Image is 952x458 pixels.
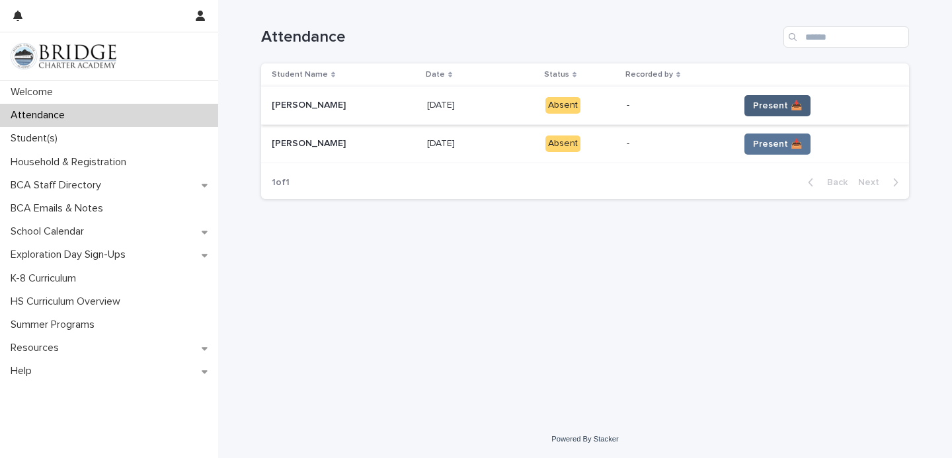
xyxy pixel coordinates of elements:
button: Next [853,176,909,188]
span: Present 📥 [753,99,802,112]
span: Next [858,178,887,187]
img: V1C1m3IdTEidaUdm9Hs0 [11,43,116,69]
p: [DATE] [427,135,457,149]
p: 1 of 1 [261,167,300,199]
p: Student Name [272,67,328,82]
p: [PERSON_NAME] [272,97,348,111]
p: Attendance [5,109,75,122]
h1: Attendance [261,28,778,47]
div: Absent [545,135,580,152]
p: [PERSON_NAME] [272,135,348,149]
p: K-8 Curriculum [5,272,87,285]
tr: [PERSON_NAME][PERSON_NAME] [DATE][DATE] Absent-Present 📥 [261,87,909,125]
tr: [PERSON_NAME][PERSON_NAME] [DATE][DATE] Absent-Present 📥 [261,125,909,163]
p: Recorded by [625,67,673,82]
p: BCA Staff Directory [5,179,112,192]
button: Present 📥 [744,134,811,155]
p: - [627,100,729,111]
p: Household & Registration [5,156,137,169]
p: Student(s) [5,132,68,145]
p: Exploration Day Sign-Ups [5,248,136,261]
p: HS Curriculum Overview [5,295,131,308]
span: Back [819,178,848,187]
p: School Calendar [5,225,95,238]
p: Status [544,67,569,82]
p: Help [5,365,42,377]
p: BCA Emails & Notes [5,202,114,215]
p: - [627,138,729,149]
button: Present 📥 [744,95,811,116]
input: Search [783,26,909,48]
p: Summer Programs [5,319,105,331]
button: Back [797,176,853,188]
p: [DATE] [427,97,457,111]
div: Absent [545,97,580,114]
span: Present 📥 [753,137,802,151]
p: Welcome [5,86,63,98]
p: Date [426,67,445,82]
p: Resources [5,342,69,354]
a: Powered By Stacker [551,435,618,443]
